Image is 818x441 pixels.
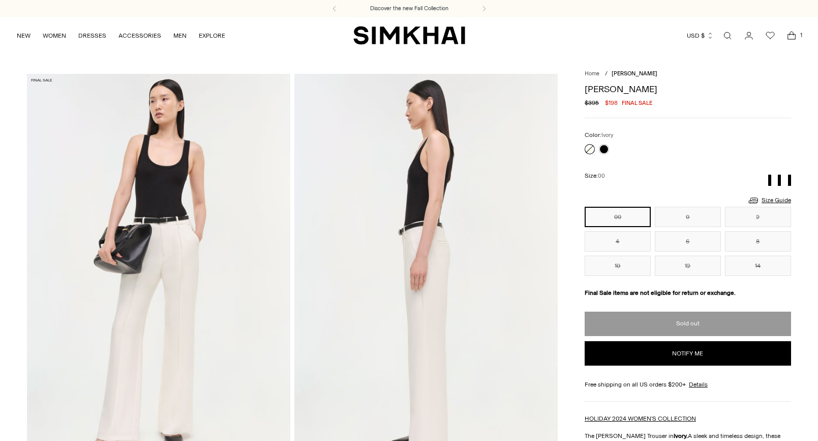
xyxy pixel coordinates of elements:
[605,70,608,78] div: /
[725,231,791,252] button: 8
[655,256,721,276] button: 12
[199,24,225,47] a: EXPLORE
[739,25,759,46] a: Go to the account page
[585,70,599,77] a: Home
[612,70,657,77] span: [PERSON_NAME]
[17,24,31,47] a: NEW
[585,98,599,107] s: $395
[725,207,791,227] button: 2
[655,231,721,252] button: 6
[78,24,106,47] a: DRESSES
[585,171,605,181] label: Size:
[370,5,448,13] a: Discover the new Fall Collection
[747,194,791,207] a: Size Guide
[674,432,688,439] strong: Ivory.
[601,132,613,139] span: Ivory
[725,256,791,276] button: 14
[585,85,791,94] h1: [PERSON_NAME]
[585,256,651,276] button: 10
[717,25,738,46] a: Open search modal
[585,130,613,140] label: Color:
[760,25,780,46] a: Wishlist
[797,31,806,40] span: 1
[585,231,651,252] button: 4
[598,173,605,179] span: 00
[118,24,161,47] a: ACCESSORIES
[43,24,66,47] a: WOMEN
[585,415,696,422] a: HOLIDAY 2024 WOMEN'S COLLECTION
[605,98,618,107] span: $198
[585,289,736,296] strong: Final Sale items are not eligible for return or exchange.
[655,207,721,227] button: 0
[585,207,651,227] button: 00
[353,25,465,45] a: SIMKHAI
[689,380,708,389] a: Details
[585,70,791,78] nav: breadcrumbs
[687,24,714,47] button: USD $
[585,341,791,366] button: Notify me
[585,380,791,389] div: Free shipping on all US orders $200+
[781,25,802,46] a: Open cart modal
[173,24,187,47] a: MEN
